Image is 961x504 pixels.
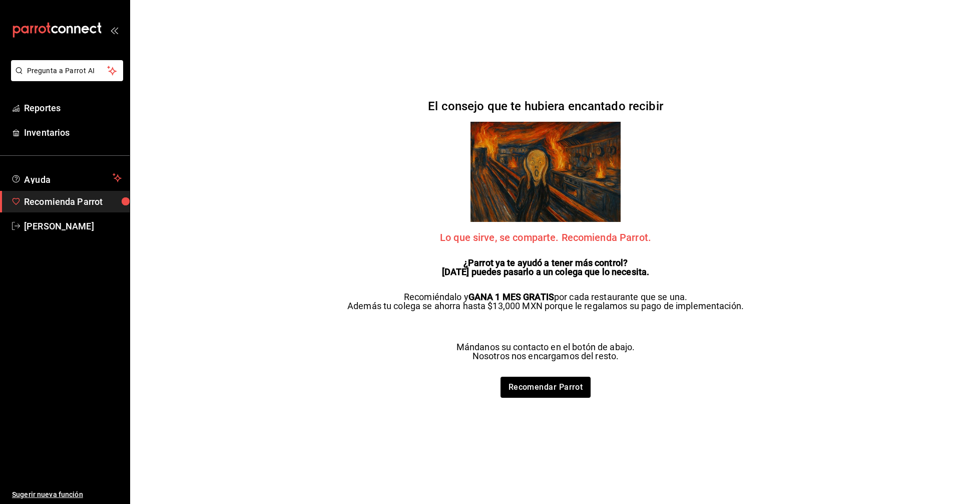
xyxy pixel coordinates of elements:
[468,292,554,302] strong: GANA 1 MES GRATIS
[440,232,651,242] span: Lo que sirve, se comparte. Recomienda Parrot.
[470,122,621,222] img: referrals Parrot
[24,195,122,208] span: Recomienda Parrot
[11,60,123,81] button: Pregunta a Parrot AI
[7,73,123,83] a: Pregunta a Parrot AI
[24,172,109,184] span: Ayuda
[27,66,108,76] span: Pregunta a Parrot AI
[463,258,628,268] strong: ¿Parrot ya te ayudó a tener más control?
[110,26,118,34] button: open_drawer_menu
[24,219,122,233] span: [PERSON_NAME]
[442,267,650,277] strong: [DATE] puedes pasarlo a un colega que lo necesita.
[24,101,122,115] span: Reportes
[12,489,122,500] span: Sugerir nueva función
[347,293,744,311] p: Recomiéndalo y por cada restaurante que se una. Además tu colega se ahorra hasta $13,000 MXN porq...
[428,100,663,112] h2: El consejo que te hubiera encantado recibir
[24,126,122,139] span: Inventarios
[456,343,635,361] p: Mándanos su contacto en el botón de abajo. Nosotros nos encargamos del resto.
[501,377,591,398] a: Recomendar Parrot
